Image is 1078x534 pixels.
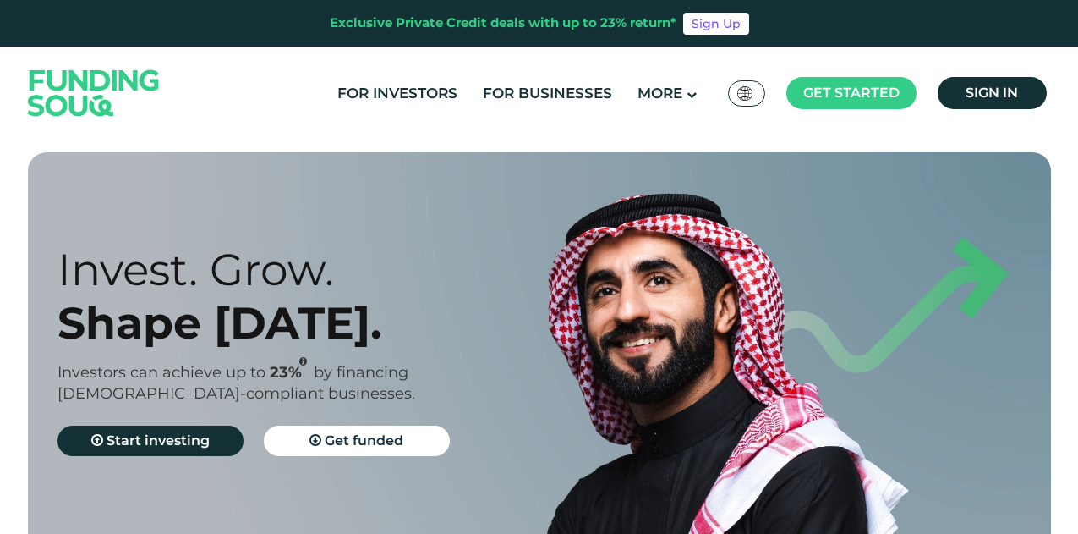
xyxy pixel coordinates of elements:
[325,432,403,449] span: Get funded
[57,363,415,403] span: by financing [DEMOGRAPHIC_DATA]-compliant businesses.
[57,363,265,382] span: Investors can achieve up to
[330,14,676,33] div: Exclusive Private Credit deals with up to 23% return*
[299,357,307,366] i: 23% IRR (expected) ~ 15% Net yield (expected)
[11,50,177,135] img: Logo
[637,85,682,102] span: More
[966,85,1018,101] span: Sign in
[270,363,314,382] span: 23%
[938,77,1047,109] a: Sign in
[683,13,749,35] a: Sign Up
[57,296,569,350] div: Shape [DATE].
[479,80,616,107] a: For Businesses
[264,426,450,456] a: Get funded
[737,86,752,101] img: SA Flag
[57,426,244,456] a: Start investing
[333,80,462,107] a: For Investors
[803,85,900,101] span: Get started
[57,243,569,296] div: Invest. Grow.
[107,432,210,449] span: Start investing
